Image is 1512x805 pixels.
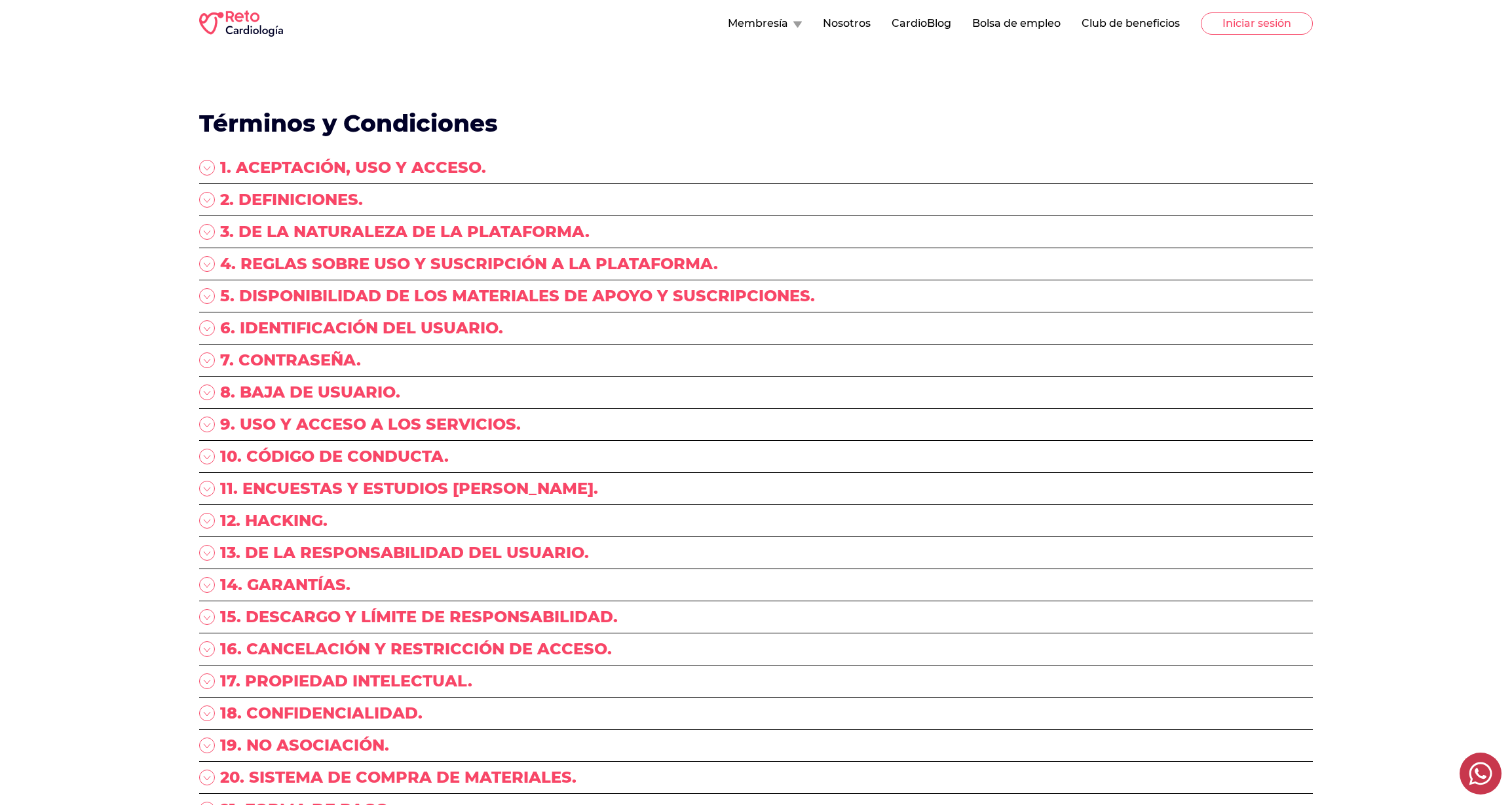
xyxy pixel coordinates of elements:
p: 18. CONFIDENCIALIDAD. [220,703,423,724]
p: 3. DE LA NATURALEZA DE LA PLATAFORMA. [220,221,590,242]
p: 19. NO ASOCIACIÓN. [220,735,389,756]
p: 16. CANCELACIÓN Y RESTRICCIÓN DE ACCESO. [220,639,612,660]
button: Bolsa de empleo [972,16,1061,31]
button: Iniciar sesión [1201,12,1313,35]
button: CardioBlog [892,16,951,31]
p: 5. DISPONIBILIDAD DE LOS MATERIALES DE APOYO Y SUSCRIPCIONES. [220,286,815,307]
p: 7. CONTRASEÑA. [220,350,361,371]
p: 17. PROPIEDAD INTELECTUAL. [220,671,472,692]
p: 12. HACKING. [220,510,328,531]
button: Membresía [728,16,802,31]
p: 2. DEFINICIONES. [220,189,363,210]
p: 9. USO Y ACCESO A LOS SERVICIOS. [220,414,521,435]
p: 10. CÓDIGO DE CONDUCTA. [220,446,449,467]
button: Nosotros [823,16,871,31]
p: 13. DE LA RESPONSABILIDAD DEL USUARIO. [220,542,589,563]
p: 11. ENCUESTAS Y ESTUDIOS [PERSON_NAME]. [220,478,598,499]
h1: Términos y Condiciones [199,110,1313,136]
p: 15. DESCARGO Y LÍMITE DE RESPONSABILIDAD. [220,607,618,627]
img: RETO Cardio Logo [199,10,283,37]
button: Club de beneficios [1082,16,1180,31]
p: 6. IDENTIFICACIÓN DEL USUARIO. [220,318,503,339]
p: 20. SISTEMA DE COMPRA DE MATERIALES. [220,767,576,788]
p: 8. BAJA DE USUARIO. [220,382,400,403]
p: 14. GARANTÍAS. [220,574,350,595]
p: 1. ACEPTACIÓN, USO Y ACCESO. [220,157,486,178]
p: 4. REGLAS SOBRE USO Y SUSCRIPCIÓN A LA PLATAFORMA. [220,253,718,274]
